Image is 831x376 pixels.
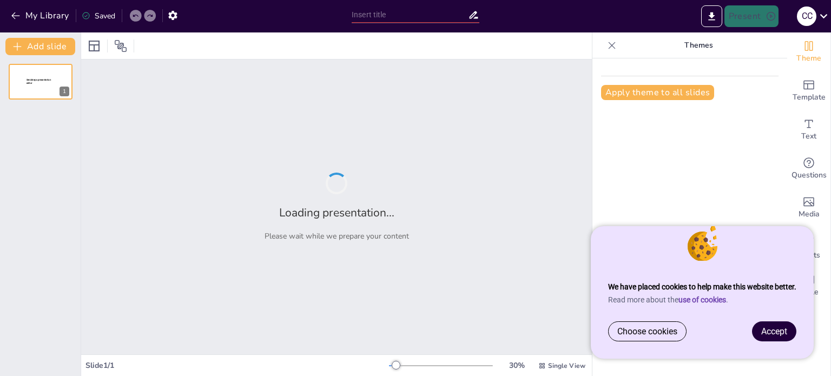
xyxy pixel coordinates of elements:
[787,149,830,188] div: Get real-time input from your audience
[792,169,827,181] span: Questions
[608,282,796,291] strong: We have placed cookies to help make this website better.
[724,5,779,27] button: Present
[5,38,75,55] button: Add slide
[797,5,816,27] button: C C
[27,78,51,84] span: Sendsteps presentation editor
[787,188,830,227] div: Add images, graphics, shapes or video
[85,37,103,55] div: Layout
[701,5,722,27] button: Export to PowerPoint
[504,360,530,371] div: 30 %
[621,32,776,58] p: Themes
[82,11,115,21] div: Saved
[787,32,830,71] div: Change the overall theme
[797,6,816,26] div: C C
[801,130,816,142] span: Text
[8,7,74,24] button: My Library
[60,87,69,96] div: 1
[787,110,830,149] div: Add text boxes
[761,326,787,337] span: Accept
[753,322,796,341] a: Accept
[114,39,127,52] span: Position
[85,360,389,371] div: Slide 1 / 1
[787,71,830,110] div: Add ready made slides
[9,64,72,100] div: 1
[617,326,677,337] span: Choose cookies
[799,208,820,220] span: Media
[548,361,585,370] span: Single View
[265,231,409,241] p: Please wait while we prepare your content
[796,52,821,64] span: Theme
[793,91,826,103] span: Template
[601,85,714,100] button: Apply theme to all slides
[609,322,686,341] a: Choose cookies
[352,7,468,23] input: Insert title
[279,205,394,220] h2: Loading presentation...
[787,227,830,266] div: Add charts and graphs
[608,295,796,304] p: Read more about the .
[678,295,726,304] a: use of cookies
